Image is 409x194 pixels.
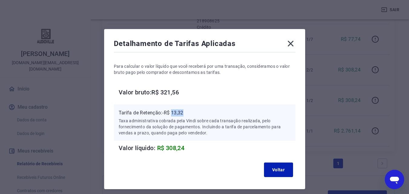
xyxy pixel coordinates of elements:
p: Taxa administrativa cobrada pela Vindi sobre cada transação realizada, pelo fornecimento da soluç... [119,118,291,136]
p: Para calcular o valor líquido que você receberá por uma transação, consideramos o valor bruto pag... [114,63,295,75]
h6: Valor líquido: [119,143,295,153]
p: Tarifa de Retenção: -R$ 13,32 [119,109,291,117]
span: R$ 308,24 [157,144,185,152]
h6: Valor bruto: R$ 321,56 [119,87,295,97]
iframe: Botão para abrir a janela de mensagens [385,170,404,189]
button: Voltar [264,163,293,177]
div: Detalhamento de Tarifas Aplicadas [114,39,295,51]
